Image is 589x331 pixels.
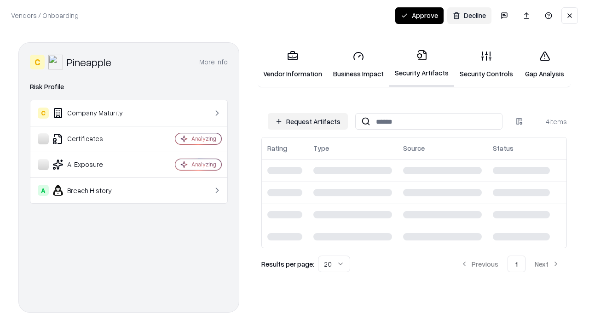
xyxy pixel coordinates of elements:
[493,143,514,153] div: Status
[38,185,49,196] div: A
[38,159,148,170] div: AI Exposure
[453,256,567,272] nav: pagination
[313,143,329,153] div: Type
[199,54,228,70] button: More info
[508,256,525,272] button: 1
[38,108,148,119] div: Company Maturity
[11,11,79,20] p: Vendors / Onboarding
[267,143,287,153] div: Rating
[395,7,444,24] button: Approve
[30,81,228,92] div: Risk Profile
[38,133,148,144] div: Certificates
[48,55,63,69] img: Pineapple
[191,160,216,168] div: Analyzing
[38,108,49,119] div: C
[454,43,519,86] a: Security Controls
[67,55,111,69] div: Pineapple
[403,143,425,153] div: Source
[30,55,45,69] div: C
[261,259,314,269] p: Results per page:
[258,43,328,86] a: Vendor Information
[268,113,348,130] button: Request Artifacts
[38,185,148,196] div: Breach History
[328,43,389,86] a: Business Impact
[191,135,216,143] div: Analyzing
[389,42,454,87] a: Security Artifacts
[519,43,571,86] a: Gap Analysis
[447,7,491,24] button: Decline
[530,117,567,126] div: 4 items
